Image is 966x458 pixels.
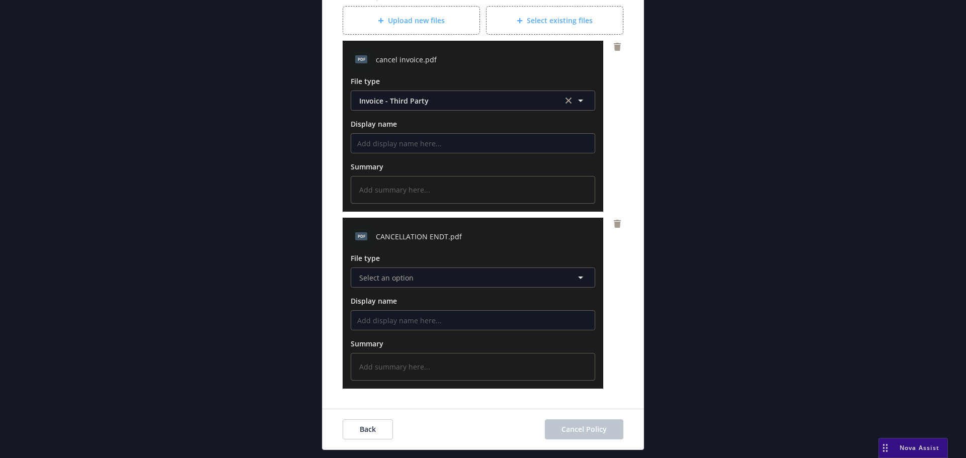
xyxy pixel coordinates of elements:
button: Nova Assist [878,438,948,458]
div: Drag to move [879,438,892,457]
span: File type [351,253,380,263]
button: Back [343,419,393,439]
span: Nova Assist [900,443,939,452]
span: File type [351,76,380,86]
input: Add display name here... [351,311,595,330]
span: Upload new files [388,15,445,26]
div: Upload new files [343,6,480,35]
span: Display name [351,296,397,306]
span: Select an option [359,272,414,283]
a: clear selection [562,95,575,107]
span: pdf [355,55,367,63]
button: Select an option [351,267,595,288]
a: remove [611,218,623,230]
span: Select existing files [527,15,593,26]
span: Cancel Policy [561,424,607,434]
input: Add display name here... [351,134,595,153]
span: Display name [351,119,397,129]
span: Back [360,424,376,434]
span: Invoice - Third Party [359,96,553,106]
span: Summary [351,162,383,171]
button: Cancel Policy [545,419,623,439]
span: CANCELLATION ENDT.pdf [376,231,462,242]
span: pdf [355,232,367,240]
a: remove [611,41,623,53]
div: Select existing files [486,6,623,35]
span: Summary [351,339,383,348]
span: cancel invoice.pdf [376,54,437,65]
button: Invoice - Third Partyclear selection [351,90,595,111]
